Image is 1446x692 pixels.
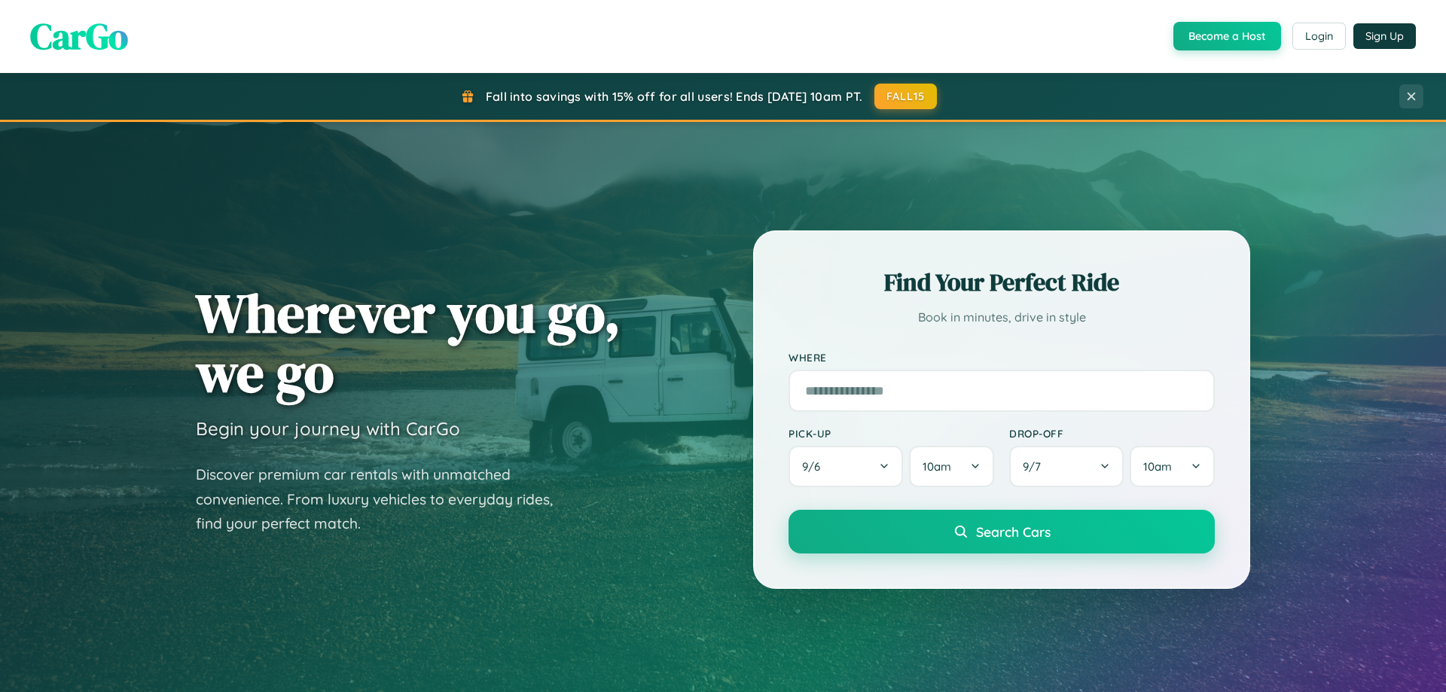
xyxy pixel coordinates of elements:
[923,459,951,474] span: 10am
[874,84,938,109] button: FALL15
[789,510,1215,553] button: Search Cars
[1009,446,1124,487] button: 9/7
[789,306,1215,328] p: Book in minutes, drive in style
[1023,459,1048,474] span: 9 / 7
[909,446,994,487] button: 10am
[802,459,828,474] span: 9 / 6
[789,446,903,487] button: 9/6
[789,351,1215,364] label: Where
[1130,446,1215,487] button: 10am
[196,462,572,536] p: Discover premium car rentals with unmatched convenience. From luxury vehicles to everyday rides, ...
[1143,459,1172,474] span: 10am
[196,283,621,402] h1: Wherever you go, we go
[486,89,863,104] span: Fall into savings with 15% off for all users! Ends [DATE] 10am PT.
[1292,23,1346,50] button: Login
[1009,427,1215,440] label: Drop-off
[789,266,1215,299] h2: Find Your Perfect Ride
[1173,22,1281,50] button: Become a Host
[30,11,128,61] span: CarGo
[789,427,994,440] label: Pick-up
[1353,23,1416,49] button: Sign Up
[976,523,1051,540] span: Search Cars
[196,417,460,440] h3: Begin your journey with CarGo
